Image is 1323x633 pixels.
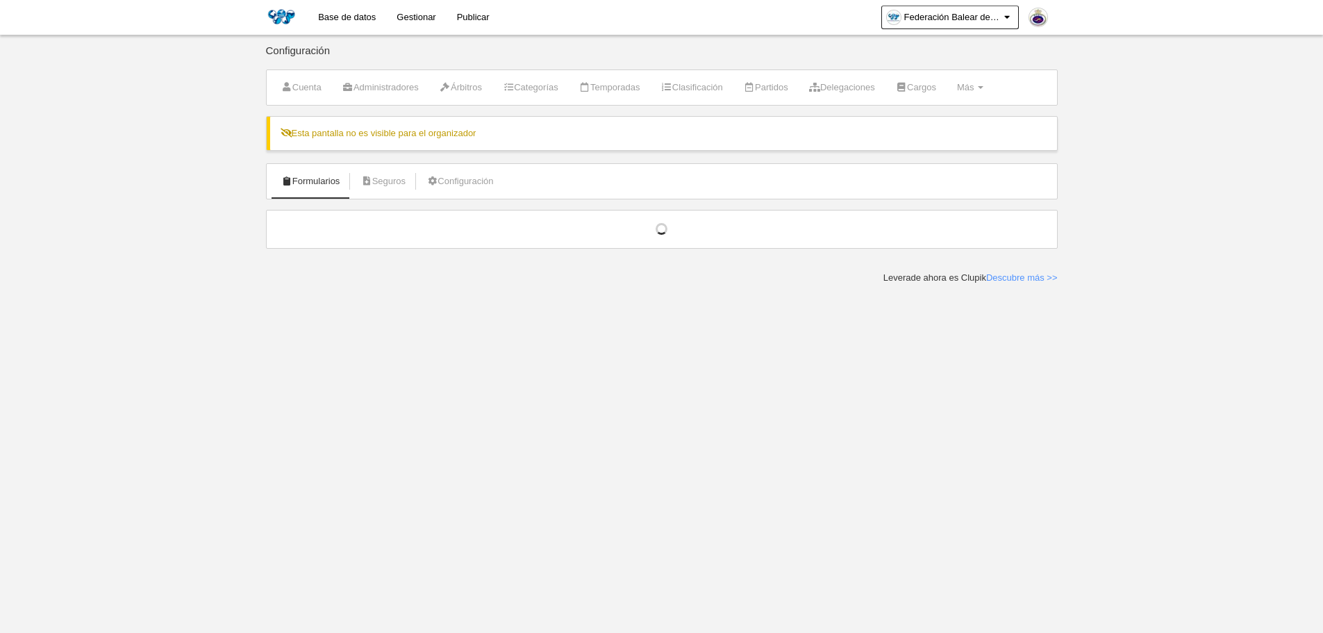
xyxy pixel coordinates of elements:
img: Federación Balear de Natación [266,8,297,25]
a: Cargos [888,77,944,98]
span: Federación Balear de Natación [904,10,1001,24]
a: Descubre más >> [986,272,1058,283]
a: Clasificación [654,77,731,98]
img: Pa9fUjwMQYSf.30x30.jpg [1029,8,1047,26]
a: Más [949,77,991,98]
a: Formularios [274,171,348,192]
a: Seguros [353,171,413,192]
a: Cuenta [274,77,329,98]
div: Cargando [281,223,1043,236]
a: Temporadas [572,77,648,98]
div: Esta pantalla no es visible para el organizador [266,116,1058,151]
a: Federación Balear de Natación [881,6,1019,29]
div: Leverade ahora es Clupik [883,272,1058,284]
img: OaY84OLqmakL.30x30.jpg [887,10,901,24]
a: Configuración [419,171,501,192]
a: Categorías [495,77,566,98]
a: Administradores [335,77,426,98]
span: Más [957,82,974,92]
a: Partidos [736,77,796,98]
a: Árbitros [432,77,490,98]
div: Configuración [266,45,1058,69]
a: Delegaciones [801,77,883,98]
